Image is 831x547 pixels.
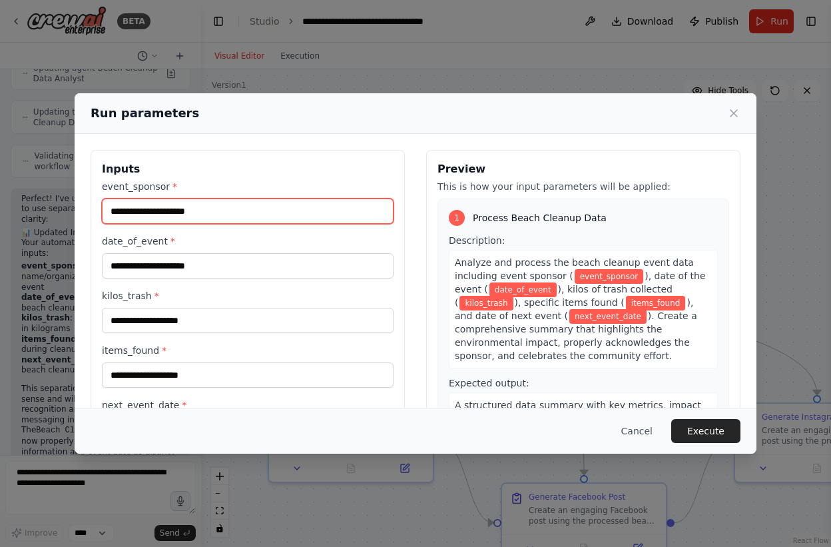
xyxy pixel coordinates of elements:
[437,180,729,193] p: This is how your input parameters will be applied:
[102,344,394,357] label: items_found
[489,282,557,297] span: Variable: date_of_event
[102,398,394,412] label: next_event_date
[455,284,673,308] span: ), kilos of trash collected (
[91,104,199,123] h2: Run parameters
[455,310,697,361] span: ). Create a comprehensive summary that highlights the environmental impact, properly acknowledges...
[455,297,693,321] span: ), and date of next event (
[575,269,644,284] span: Variable: event_sponsor
[455,271,706,294] span: ), date of the event (
[473,211,607,225] span: Process Beach Cleanup Data
[449,378,529,388] span: Expected output:
[515,297,625,308] span: ), specific items found (
[455,400,701,437] span: A structured data summary with key metrics, impact statements, sponsor acknowledgments, and talki...
[449,235,505,246] span: Description:
[437,161,729,177] h3: Preview
[459,296,513,310] span: Variable: kilos_trash
[102,289,394,302] label: kilos_trash
[102,180,394,193] label: event_sponsor
[611,419,663,443] button: Cancel
[102,161,394,177] h3: Inputs
[102,235,394,248] label: date_of_event
[569,309,647,324] span: Variable: next_event_date
[626,296,686,310] span: Variable: items_found
[455,257,694,281] span: Analyze and process the beach cleanup event data including event sponsor (
[671,419,740,443] button: Execute
[449,210,465,226] div: 1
